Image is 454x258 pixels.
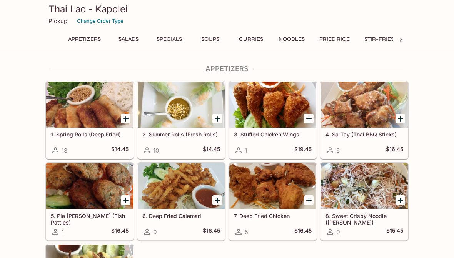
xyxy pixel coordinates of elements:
button: Add 5. Pla Tod Mun (Fish Patties) [121,195,130,205]
button: Add 6. Deep Fried Calamari [212,195,222,205]
button: Add 4. Sa-Tay (Thai BBQ Sticks) [396,114,405,123]
a: 1. Spring Rolls (Deep Fried)13$14.45 [46,81,134,159]
button: Add 7. Deep Fried Chicken [304,195,314,205]
span: 5 [245,228,248,236]
h5: 7. Deep Fried Chicken [234,213,312,219]
span: 1 [245,147,247,154]
h5: 5. Pla [PERSON_NAME] (Fish Patties) [51,213,129,225]
span: 0 [153,228,157,236]
button: Specials [152,34,187,45]
h5: $16.45 [203,227,220,236]
span: 6 [336,147,340,154]
a: 3. Stuffed Chicken Wings1$19.45 [229,81,317,159]
h3: Thai Lao - Kapolei [48,3,406,15]
button: Stir-Fries [360,34,398,45]
span: 1 [62,228,64,236]
h5: $16.45 [294,227,312,236]
span: 13 [62,147,67,154]
div: 7. Deep Fried Chicken [229,163,316,209]
h5: 2. Summer Rolls (Fresh Rolls) [142,131,220,138]
h5: $16.45 [386,146,403,155]
a: 8. Sweet Crispy Noodle ([PERSON_NAME])0$15.45 [320,163,408,240]
h4: Appetizers [45,65,409,73]
a: 4. Sa-Tay (Thai BBQ Sticks)6$16.45 [320,81,408,159]
button: Add 3. Stuffed Chicken Wings [304,114,314,123]
button: Noodles [274,34,309,45]
a: 2. Summer Rolls (Fresh Rolls)10$14.45 [137,81,225,159]
h5: 3. Stuffed Chicken Wings [234,131,312,138]
p: Pickup [48,17,67,25]
button: Add 8. Sweet Crispy Noodle (Mee-Krob) [396,195,405,205]
h5: $15.45 [386,227,403,236]
button: Soups [193,34,227,45]
a: 5. Pla [PERSON_NAME] (Fish Patties)1$16.45 [46,163,134,240]
h5: 6. Deep Fried Calamari [142,213,220,219]
div: 3. Stuffed Chicken Wings [229,82,316,128]
button: Change Order Type [73,15,127,27]
div: 4. Sa-Tay (Thai BBQ Sticks) [321,82,408,128]
button: Fried Rice [315,34,354,45]
span: 10 [153,147,159,154]
a: 7. Deep Fried Chicken5$16.45 [229,163,317,240]
a: 6. Deep Fried Calamari0$16.45 [137,163,225,240]
div: 8. Sweet Crispy Noodle (Mee-Krob) [321,163,408,209]
h5: $16.45 [111,227,129,236]
div: 1. Spring Rolls (Deep Fried) [46,82,133,128]
h5: 8. Sweet Crispy Noodle ([PERSON_NAME]) [325,213,403,225]
h5: $19.45 [294,146,312,155]
button: Add 2. Summer Rolls (Fresh Rolls) [212,114,222,123]
div: 5. Pla Tod Mun (Fish Patties) [46,163,133,209]
button: Add 1. Spring Rolls (Deep Fried) [121,114,130,123]
button: Salads [111,34,146,45]
div: 6. Deep Fried Calamari [138,163,225,209]
h5: $14.45 [111,146,129,155]
div: 2. Summer Rolls (Fresh Rolls) [138,82,225,128]
span: 0 [336,228,340,236]
h5: $14.45 [203,146,220,155]
h5: 1. Spring Rolls (Deep Fried) [51,131,129,138]
button: Appetizers [64,34,105,45]
button: Curries [234,34,268,45]
h5: 4. Sa-Tay (Thai BBQ Sticks) [325,131,403,138]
